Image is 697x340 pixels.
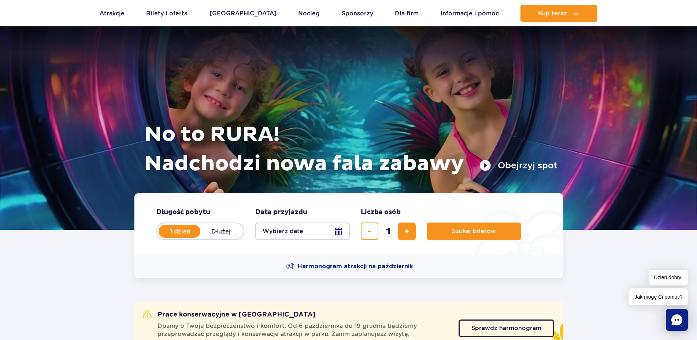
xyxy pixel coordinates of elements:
[520,5,597,22] button: Kup teraz
[298,262,413,270] span: Harmonogram atrakcji na październik
[143,310,316,319] h2: Prace konserwacyjne w [GEOGRAPHIC_DATA]
[100,5,125,22] a: Atrakcje
[210,5,277,22] a: [GEOGRAPHIC_DATA]
[146,5,188,22] a: Bilety i oferta
[379,223,397,240] input: liczba biletów
[441,5,499,22] a: Informacje i pomoc
[649,270,688,285] span: Dzień dobry!
[255,223,350,240] button: Wybierz datę
[286,262,413,271] a: Harmonogram atrakcji na październik
[666,309,688,331] div: Chat
[134,193,563,255] form: Planowanie wizyty w Park of Poland
[255,208,307,217] span: Data przyjazdu
[398,223,416,240] button: dodaj bilet
[200,224,242,239] label: Dłużej
[471,325,541,331] span: Sprawdź harmonogram
[361,223,378,240] button: usuń bilet
[538,10,567,17] span: Kup teraz
[159,224,201,239] label: 1 dzień
[395,5,419,22] a: Dla firm
[452,228,496,235] span: Szukaj biletów
[342,5,373,22] a: Sponsorzy
[156,208,210,217] span: Długość pobytu
[427,223,521,240] button: Szukaj biletów
[459,320,554,337] a: Sprawdź harmonogram
[361,208,401,217] span: Liczba osób
[479,160,557,171] button: Obejrzyj spot
[629,288,688,305] span: Jak mogę Ci pomóc?
[144,120,557,179] h1: No to RURA! Nadchodzi nowa fala zabawy
[298,5,320,22] a: Nocleg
